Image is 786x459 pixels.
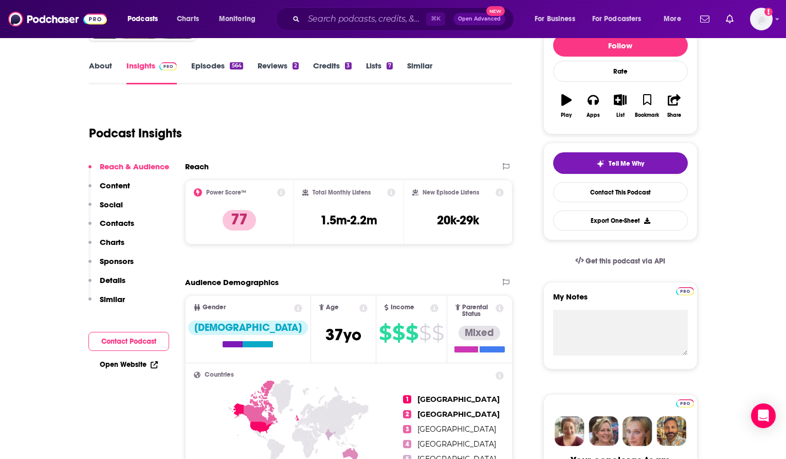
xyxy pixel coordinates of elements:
[258,61,299,84] a: Reviews2
[379,325,391,341] span: $
[407,61,432,84] a: Similar
[535,12,575,26] span: For Business
[750,8,773,30] span: Logged in as kmcguirk
[293,62,299,69] div: 2
[417,439,496,449] span: [GEOGRAPHIC_DATA]
[88,237,124,256] button: Charts
[203,304,226,311] span: Gender
[586,11,656,27] button: open menu
[661,87,687,125] button: Share
[391,304,414,311] span: Income
[205,372,234,378] span: Countries
[159,62,177,70] img: Podchaser Pro
[185,277,279,287] h2: Audience Demographics
[553,61,688,82] div: Rate
[403,410,411,418] span: 2
[553,87,580,125] button: Play
[230,62,243,69] div: 564
[100,294,125,304] p: Similar
[88,181,130,200] button: Content
[285,7,524,31] div: Search podcasts, credits, & more...
[100,162,169,171] p: Reach & Audience
[486,6,505,16] span: New
[616,112,625,118] div: List
[88,294,125,313] button: Similar
[313,61,351,84] a: Credits3
[88,162,169,181] button: Reach & Audience
[304,11,426,27] input: Search podcasts, credits, & more...
[89,61,112,84] a: About
[589,416,618,446] img: Barbara Profile
[423,189,479,196] h2: New Episode Listens
[676,399,694,408] img: Podchaser Pro
[555,416,584,446] img: Sydney Profile
[553,152,688,174] button: tell me why sparkleTell Me Why
[676,398,694,408] a: Pro website
[403,440,411,448] span: 4
[100,275,125,285] p: Details
[392,325,405,341] span: $
[100,181,130,190] p: Content
[403,425,411,433] span: 3
[722,10,738,28] a: Show notifications dropdown
[191,61,243,84] a: Episodes564
[567,249,674,274] a: Get this podcast via API
[527,11,588,27] button: open menu
[750,8,773,30] button: Show profile menu
[406,325,418,341] span: $
[177,12,199,26] span: Charts
[89,126,182,141] h1: Podcast Insights
[100,256,134,266] p: Sponsors
[553,182,688,202] a: Contact This Podcast
[458,16,501,22] span: Open Advanced
[127,12,158,26] span: Podcasts
[426,12,445,26] span: ⌘ K
[88,218,134,237] button: Contacts
[419,325,431,341] span: $
[656,416,686,446] img: Jon Profile
[459,326,500,340] div: Mixed
[587,112,600,118] div: Apps
[417,395,500,404] span: [GEOGRAPHIC_DATA]
[453,13,505,25] button: Open AdvancedNew
[586,257,665,266] span: Get this podcast via API
[667,112,681,118] div: Share
[326,304,339,311] span: Age
[212,11,269,27] button: open menu
[635,112,659,118] div: Bookmark
[8,9,107,29] img: Podchaser - Follow, Share and Rate Podcasts
[403,395,411,403] span: 1
[634,87,661,125] button: Bookmark
[325,325,361,345] span: 37 yo
[623,416,652,446] img: Jules Profile
[764,8,773,16] svg: Add a profile image
[656,11,694,27] button: open menu
[88,256,134,275] button: Sponsors
[366,61,393,84] a: Lists7
[553,210,688,231] button: Export One-Sheet
[417,425,496,434] span: [GEOGRAPHIC_DATA]
[750,8,773,30] img: User Profile
[437,213,479,228] h3: 20k-29k
[219,12,255,26] span: Monitoring
[432,325,444,341] span: $
[676,287,694,295] img: Podchaser Pro
[88,200,123,219] button: Social
[223,210,256,231] p: 77
[417,410,500,419] span: [GEOGRAPHIC_DATA]
[313,189,371,196] h2: Total Monthly Listens
[320,213,377,228] h3: 1.5m-2.2m
[751,403,776,428] div: Open Intercom Messenger
[100,218,134,228] p: Contacts
[592,12,642,26] span: For Podcasters
[185,162,209,171] h2: Reach
[100,200,123,209] p: Social
[664,12,681,26] span: More
[126,61,177,84] a: InsightsPodchaser Pro
[100,237,124,247] p: Charts
[206,189,246,196] h2: Power Score™
[553,292,688,310] label: My Notes
[188,321,308,335] div: [DEMOGRAPHIC_DATA]
[553,34,688,57] button: Follow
